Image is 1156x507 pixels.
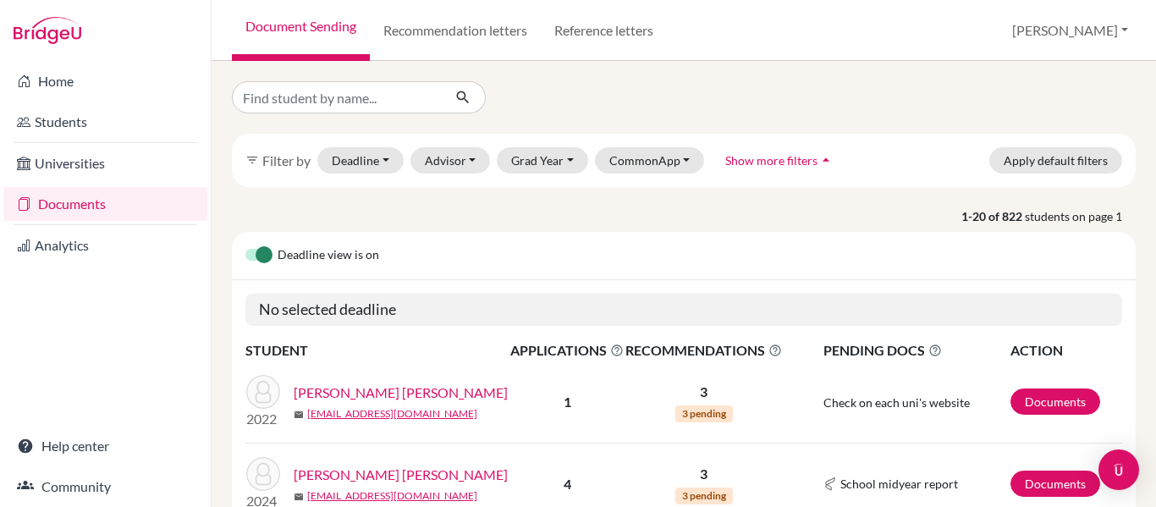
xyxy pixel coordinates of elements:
input: Find student by name... [232,81,442,113]
a: Community [3,470,207,504]
a: Documents [3,187,207,221]
img: Abbott Pacheco, Oscar Benjamin [246,457,280,491]
img: Common App logo [823,477,837,491]
strong: 1-20 of 822 [961,207,1025,225]
span: RECOMMENDATIONS [625,340,782,361]
a: [EMAIL_ADDRESS][DOMAIN_NAME] [307,488,477,504]
i: filter_list [245,153,259,167]
h5: No selected deadline [245,294,1122,326]
img: Abadie Burgos, Enzo Emiliano [246,375,280,409]
a: [EMAIL_ADDRESS][DOMAIN_NAME] [307,406,477,422]
span: Deadline view is on [278,245,379,266]
button: Grad Year [497,147,588,174]
span: 3 pending [675,488,733,504]
div: Open Intercom Messenger [1098,449,1139,490]
button: [PERSON_NAME] [1005,14,1136,47]
span: mail [294,410,304,420]
a: Documents [1010,471,1100,497]
a: Students [3,105,207,139]
span: School midyear report [840,475,958,493]
span: PENDING DOCS [823,340,1009,361]
b: 4 [564,476,571,492]
p: 3 [625,382,782,402]
span: mail [294,492,304,502]
a: [PERSON_NAME] [PERSON_NAME] [294,465,508,485]
p: 3 [625,464,782,484]
span: APPLICATIONS [510,340,624,361]
a: Universities [3,146,207,180]
span: 3 pending [675,405,733,422]
th: STUDENT [245,339,509,361]
img: Bridge-U [14,17,81,44]
button: Show more filtersarrow_drop_up [711,147,849,174]
a: Help center [3,429,207,463]
a: Analytics [3,229,207,262]
p: 2022 [246,409,280,429]
th: ACTION [1010,339,1122,361]
button: Advisor [410,147,491,174]
span: Check on each uni's website [823,395,970,410]
span: Show more filters [725,153,817,168]
b: 1 [564,394,571,410]
button: Deadline [317,147,404,174]
a: Home [3,64,207,98]
span: Filter by [262,152,311,168]
i: arrow_drop_up [817,152,834,168]
button: Apply default filters [989,147,1122,174]
span: students on page 1 [1025,207,1136,225]
a: [PERSON_NAME] [PERSON_NAME] [294,383,508,403]
button: CommonApp [595,147,705,174]
a: Documents [1010,389,1100,415]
